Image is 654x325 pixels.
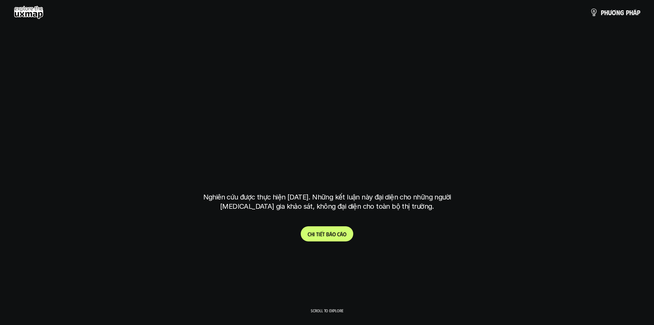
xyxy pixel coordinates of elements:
a: phươngpháp [590,6,640,19]
span: p [637,9,640,16]
span: o [332,231,336,237]
h1: tại [GEOGRAPHIC_DATA] [205,157,449,186]
span: h [604,9,608,16]
span: h [629,9,633,16]
a: Chitiếtbáocáo [301,226,353,241]
span: o [343,231,346,237]
span: t [322,231,325,237]
p: Scroll to explore [311,308,343,313]
h1: phạm vi công việc của [202,102,452,131]
span: g [620,9,624,16]
span: ư [608,9,612,16]
span: i [313,231,315,237]
span: i [319,231,320,237]
p: Nghiên cứu được thực hiện [DATE]. Những kết luận này đại diện cho những người [MEDICAL_DATA] gia ... [198,193,456,211]
span: p [601,9,604,16]
span: p [626,9,629,16]
span: t [316,231,319,237]
span: h [310,231,313,237]
span: b [326,231,329,237]
span: c [337,231,340,237]
span: n [616,9,620,16]
span: á [329,231,332,237]
span: C [308,231,310,237]
span: á [633,9,637,16]
span: á [340,231,343,237]
span: ơ [612,9,616,16]
span: ế [320,231,322,237]
h6: Kết quả nghiên cứu [303,86,356,94]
